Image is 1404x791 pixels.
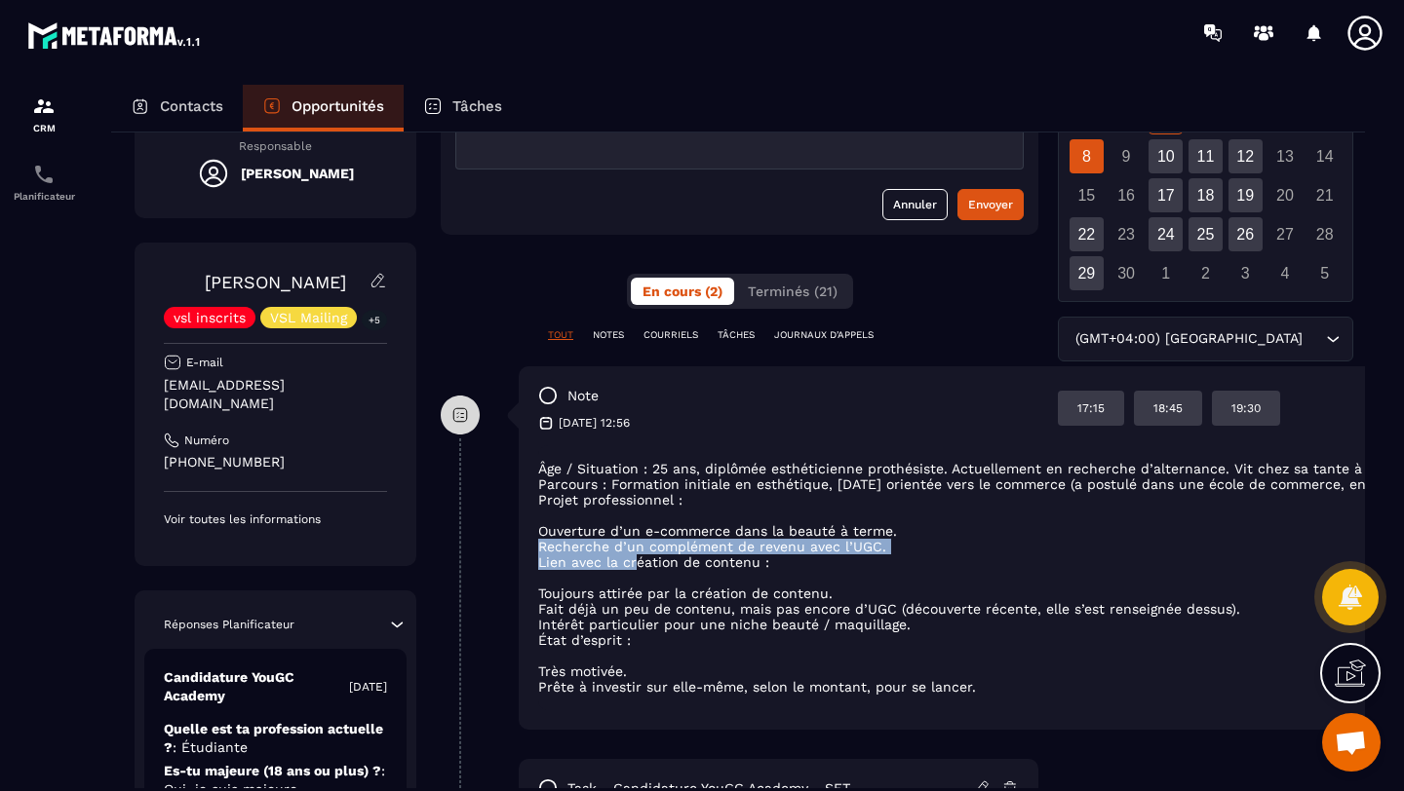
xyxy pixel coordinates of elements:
p: Voir toutes les informations [164,511,387,527]
button: En cours (2) [631,278,734,305]
h5: [PERSON_NAME] [241,166,354,181]
span: : Étudiante [173,739,248,755]
p: [DATE] 12:56 [559,415,630,431]
div: 3 [1228,256,1263,290]
img: formation [32,94,56,118]
div: 4 [1267,256,1302,290]
div: 28 [1307,217,1342,251]
div: 17 [1149,178,1183,212]
p: [EMAIL_ADDRESS][DOMAIN_NAME] [164,376,387,413]
div: 24 [1149,217,1183,251]
p: Planificateur [5,191,83,202]
img: logo [27,18,203,53]
p: note [567,387,599,405]
p: 19:30 [1231,400,1261,416]
p: COURRIELS [643,328,698,342]
p: Réponses Planificateur [164,617,294,632]
a: Ouvrir le chat [1322,713,1381,772]
div: Search for option [1058,317,1353,361]
span: En cours (2) [643,283,722,299]
a: [PERSON_NAME] [205,272,346,292]
p: JOURNAUX D'APPELS [774,328,874,342]
p: Tâches [452,97,502,115]
div: 18 [1189,178,1223,212]
div: Envoyer [968,195,1013,214]
div: Calendar days [1067,100,1345,290]
p: TÂCHES [718,328,755,342]
p: TOUT [548,328,573,342]
button: Annuler [882,189,948,220]
div: 9 [1110,139,1144,173]
input: Search for option [1306,328,1321,350]
p: +5 [362,310,387,330]
div: 15 [1070,178,1104,212]
p: [PHONE_NUMBER] [164,453,387,471]
p: VSL Mailing [270,311,347,324]
p: Responsable [164,139,387,153]
p: Contacts [160,97,223,115]
a: Contacts [111,85,243,132]
div: 29 [1070,256,1104,290]
p: 18:45 [1153,400,1183,416]
div: 12 [1228,139,1263,173]
a: Opportunités [243,85,404,132]
p: Quelle est ta profession actuelle ? [164,720,387,757]
div: 19 [1228,178,1263,212]
div: 13 [1267,139,1302,173]
div: 1 [1149,256,1183,290]
div: 2 [1189,256,1223,290]
div: 5 [1307,256,1342,290]
img: scheduler [32,163,56,186]
p: Numéro [184,433,229,448]
span: Terminés (21) [748,283,838,299]
div: 14 [1307,139,1342,173]
div: 8 [1070,139,1104,173]
div: 16 [1110,178,1144,212]
div: 27 [1267,217,1302,251]
a: formationformationCRM [5,80,83,148]
div: 20 [1267,178,1302,212]
div: 10 [1149,139,1183,173]
p: CRM [5,123,83,133]
div: 26 [1228,217,1263,251]
div: 25 [1189,217,1223,251]
p: vsl inscrits [174,311,246,324]
p: Opportunités [292,97,384,115]
button: Terminés (21) [736,278,849,305]
div: Calendar wrapper [1067,60,1345,290]
a: schedulerschedulerPlanificateur [5,148,83,216]
div: 30 [1110,256,1144,290]
p: [DATE] [349,679,387,695]
p: 17:15 [1077,400,1105,416]
span: (GMT+04:00) [GEOGRAPHIC_DATA] [1071,328,1306,350]
div: 23 [1110,217,1144,251]
div: 22 [1070,217,1104,251]
div: 21 [1307,178,1342,212]
button: Envoyer [957,189,1024,220]
div: 11 [1189,139,1223,173]
p: E-mail [186,355,223,370]
a: Tâches [404,85,522,132]
p: NOTES [593,328,624,342]
p: Candidature YouGC Academy [164,668,349,705]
